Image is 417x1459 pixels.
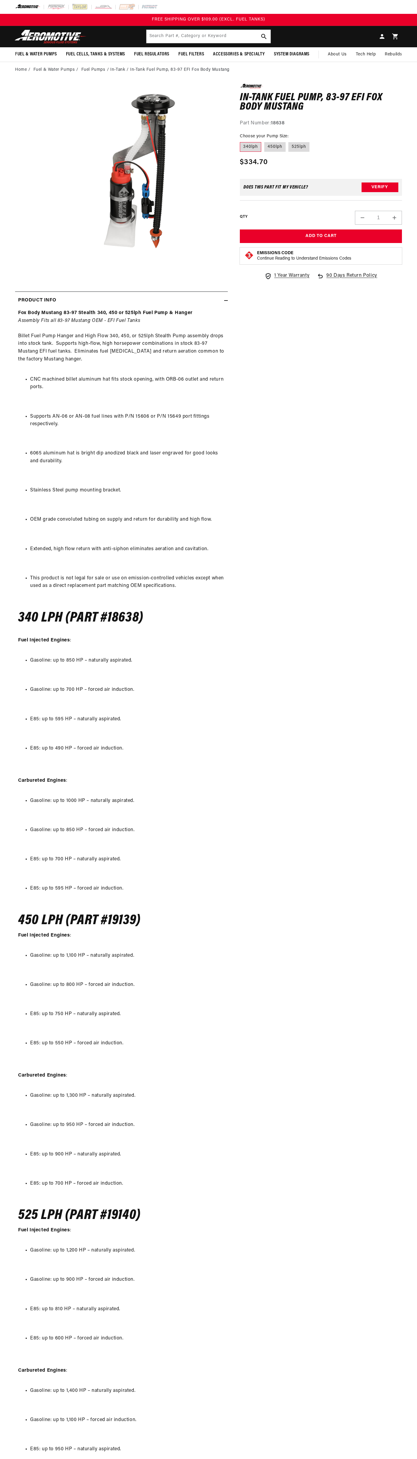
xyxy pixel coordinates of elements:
nav: breadcrumbs [15,67,402,73]
span: Fuel & Water Pumps [15,51,57,58]
strong: Carbureted Engines [18,778,66,783]
summary: Fuel Cells, Tanks & Systems [61,47,130,61]
li: Gasoline: up to 1000 HP – naturally aspirated. [30,797,225,805]
strong: 18638 [271,121,284,126]
li: Gasoline: up to 900 HP – forced air induction. [30,1276,225,1284]
li: Gasoline: up to 950 HP – forced air induction. [30,1121,225,1129]
summary: Fuel Filters [174,47,208,61]
li: E85: up to 810 HP – naturally aspirated. [30,1305,225,1313]
div: Does This part fit My vehicle? [243,185,308,190]
li: In-Tank [110,67,130,73]
a: 1 Year Warranty [265,272,309,280]
li: Supports AN-06 or AN-08 fuel lines with P/N 15606 or P/N 15649 port fittings respectively. [30,413,225,428]
span: Tech Help [356,51,376,58]
li: Gasoline: up to 850 HP – naturally aspirated. [30,657,225,665]
summary: Tech Help [351,47,380,62]
li: CNC machined billet aluminum hat fits stock opening, with ORB-06 outlet and return ports. [30,376,225,391]
span: About Us [328,52,347,57]
a: Home [15,67,27,73]
strong: Fuel Injected Engines [18,638,70,643]
media-gallery: Gallery Viewer [15,84,228,279]
button: Verify [362,182,398,192]
strong: Emissions Code [257,251,293,255]
li: Gasoline: up to 1,300 HP – naturally aspirated. [30,1092,225,1100]
li: In-Tank Fuel Pump, 83-97 EFI Fox Body Mustang [130,67,230,73]
h4: 340 LPH (Part #18638) [18,612,225,624]
li: Gasoline: up to 1,200 HP – naturally aspirated. [30,1247,225,1255]
div: Part Number: [240,120,402,127]
summary: Product Info [15,292,228,309]
li: E85: up to 595 HP – naturally aspirated. [30,715,225,723]
label: 340lph [240,142,261,152]
button: Add to Cart [240,229,402,243]
span: System Diagrams [274,51,309,58]
li: E85: up to 750 HP – naturally aspirated. [30,1010,225,1018]
li: This product is not legal for sale or use on emission-controlled vehicles except when used as a d... [30,575,225,590]
strong: Carbureted Engines [18,1368,66,1373]
li: E85: up to 700 HP – naturally aspirated. [30,856,225,863]
strong: Carbureted Engines [18,1073,66,1078]
p: Continue Reading to Understand Emissions Codes [257,256,351,261]
span: Fuel Regulators [134,51,169,58]
li: Gasoline: up to 850 HP – forced air induction. [30,826,225,834]
h4: 525 LPH (Part #19140) [18,1209,225,1222]
span: Fuel Cells, Tanks & Systems [66,51,125,58]
a: About Us [323,47,351,62]
li: E85: up to 600 HP – forced air induction. [30,1335,225,1342]
li: 6065 aluminum hat is bright dip anodized black and laser engraved for good looks and durability. [30,450,225,465]
label: 525lph [288,142,309,152]
li: Gasoline: up to 1,400 HP – naturally aspirated. [30,1387,225,1395]
h2: Product Info [18,297,56,304]
strong: Fox Body Mustang 83-97 Stealth 340, 450 or 525lph Fuel Pump & Hanger [18,310,193,315]
span: $334.70 [240,157,268,168]
button: Emissions CodeContinue Reading to Understand Emissions Codes [257,251,351,261]
p: : [18,1351,225,1382]
span: Fuel Filters [178,51,204,58]
p: : [18,932,225,947]
summary: Rebuilds [380,47,407,62]
a: Fuel Pumps [81,67,105,73]
em: Assembly Fits all 83-97 Mustang OEM - EFI Fuel Tanks [18,318,140,323]
li: E85: up to 490 HP – forced air induction. [30,745,225,753]
li: E85: up to 595 HP – forced air induction. [30,885,225,893]
summary: Accessories & Specialty [208,47,269,61]
li: Stainless Steel pump mounting bracket. [30,487,225,494]
h1: In-Tank Fuel Pump, 83-97 EFI Fox Body Mustang [240,93,402,112]
span: 90 Days Return Policy [326,272,377,286]
li: Gasoline: up to 1,100 HP – naturally aspirated. [30,952,225,960]
label: QTY [240,214,247,220]
a: Fuel & Water Pumps [33,67,75,73]
legend: Choose your Pump Size: [240,133,289,139]
strong: Fuel Injected Engines [18,1228,70,1233]
img: Emissions code [244,251,254,260]
p: Billet Fuel Pump Hanger and High Flow 340, 450, or 525lph Stealth Pump assembly drops into stock ... [18,309,225,371]
a: 90 Days Return Policy [317,272,377,286]
p: : [18,1227,225,1242]
summary: System Diagrams [269,47,314,61]
span: FREE SHIPPING OVER $109.00 (EXCL. FUEL TANKS) [152,17,265,22]
summary: Fuel & Water Pumps [11,47,61,61]
li: Gasoline: up to 1,100 HP – forced air induction. [30,1416,225,1424]
p: : [18,1056,225,1087]
span: 1 Year Warranty [274,272,309,280]
li: E85: up to 700 HP – forced air induction. [30,1180,225,1188]
span: Rebuilds [385,51,402,58]
button: Search Part #, Category or Keyword [257,30,271,43]
p: : [18,761,225,792]
li: Extended, high flow return with anti-siphon eliminates aeration and cavitation. [30,545,225,553]
input: Search Part #, Category or Keyword [146,30,271,43]
li: E85: up to 900 HP – naturally aspirated. [30,1151,225,1158]
h4: 450 LPH (Part #19139) [18,914,225,927]
li: E85: up to 550 HP – forced air induction. [30,1040,225,1047]
p: : [18,629,225,652]
label: 450lph [264,142,286,152]
li: OEM grade convoluted tubing on supply and return for durability and high flow. [30,516,225,524]
li: E85: up to 950 HP – naturally aspirated. [30,1445,225,1453]
img: Aeromotive [13,30,88,44]
li: Gasoline: up to 800 HP – forced air induction. [30,981,225,989]
li: Gasoline: up to 700 HP – forced air induction. [30,686,225,694]
summary: Fuel Regulators [130,47,174,61]
strong: Fuel Injected Engines [18,933,70,938]
span: Accessories & Specialty [213,51,265,58]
